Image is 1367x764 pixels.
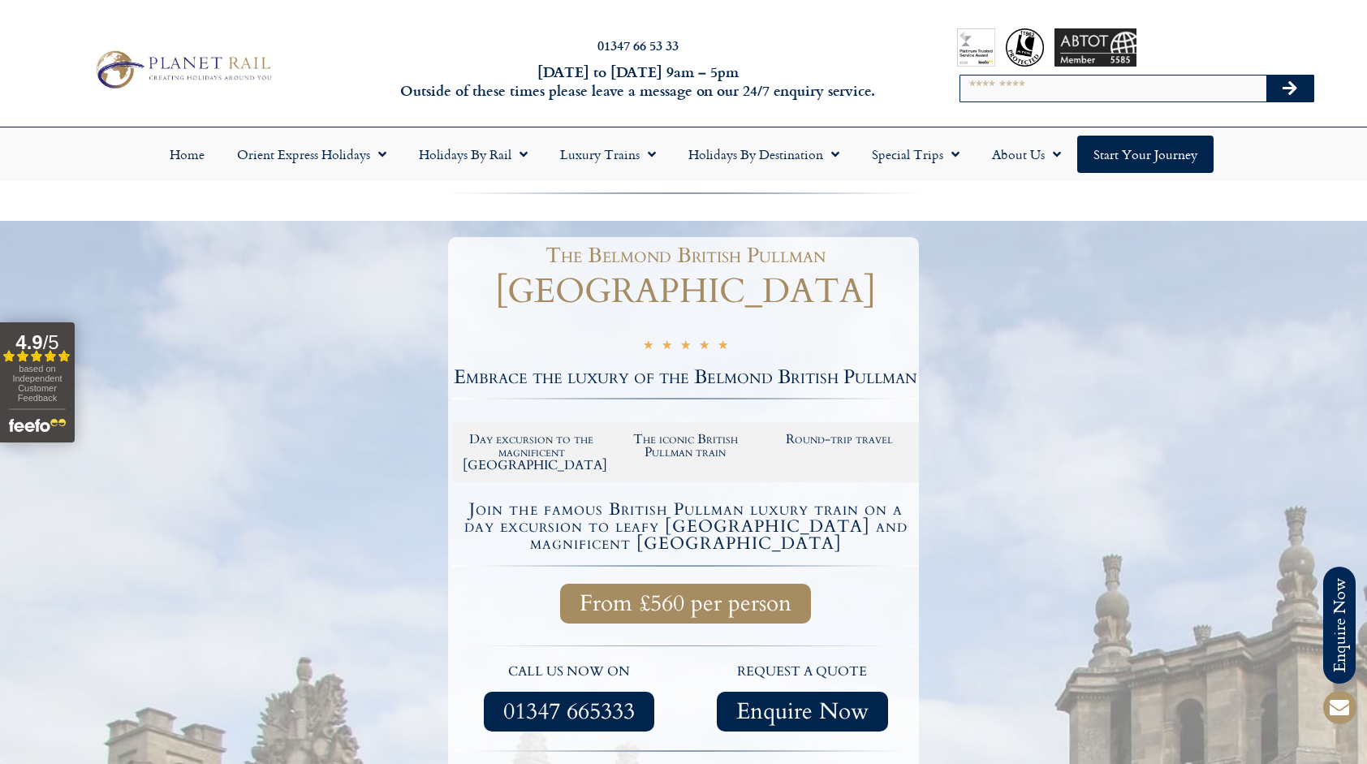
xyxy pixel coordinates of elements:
h4: Join the famous British Pullman luxury train on a day excursion to leafy [GEOGRAPHIC_DATA] and ma... [455,501,916,552]
h1: The Belmond British Pullman [460,245,911,266]
a: Enquire Now [717,692,888,732]
i: ★ [680,338,691,356]
a: Home [153,136,221,173]
nav: Menu [8,136,1359,173]
i: ★ [643,338,653,356]
p: call us now on [460,662,678,683]
a: 01347 66 53 33 [597,36,679,54]
div: 5/5 [643,335,728,356]
a: Special Trips [856,136,976,173]
span: From £560 per person [580,594,791,614]
img: Planet Rail Train Holidays Logo [88,46,276,93]
i: ★ [699,338,709,356]
a: About Us [976,136,1077,173]
button: Search [1266,76,1313,101]
a: Orient Express Holidays [221,136,403,173]
i: ★ [718,338,728,356]
a: Luxury Trains [544,136,672,173]
h2: Round-trip travel [770,433,908,446]
a: Holidays by Rail [403,136,544,173]
i: ★ [662,338,672,356]
h2: The iconic British Pullman train [617,433,755,459]
span: 01347 665333 [503,701,635,722]
p: request a quote [694,662,912,683]
span: Enquire Now [736,701,869,722]
h2: Day excursion to the magnificent [GEOGRAPHIC_DATA] [463,433,601,472]
a: From £560 per person [560,584,811,624]
h1: [GEOGRAPHIC_DATA] [452,274,919,309]
h6: [DATE] to [DATE] 9am – 5pm Outside of these times please leave a message on our 24/7 enquiry serv... [369,63,908,101]
h2: Embrace the luxury of the Belmond British Pullman [452,368,919,387]
a: Holidays by Destination [672,136,856,173]
a: Start your Journey [1077,136,1214,173]
a: 01347 665333 [484,692,654,732]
